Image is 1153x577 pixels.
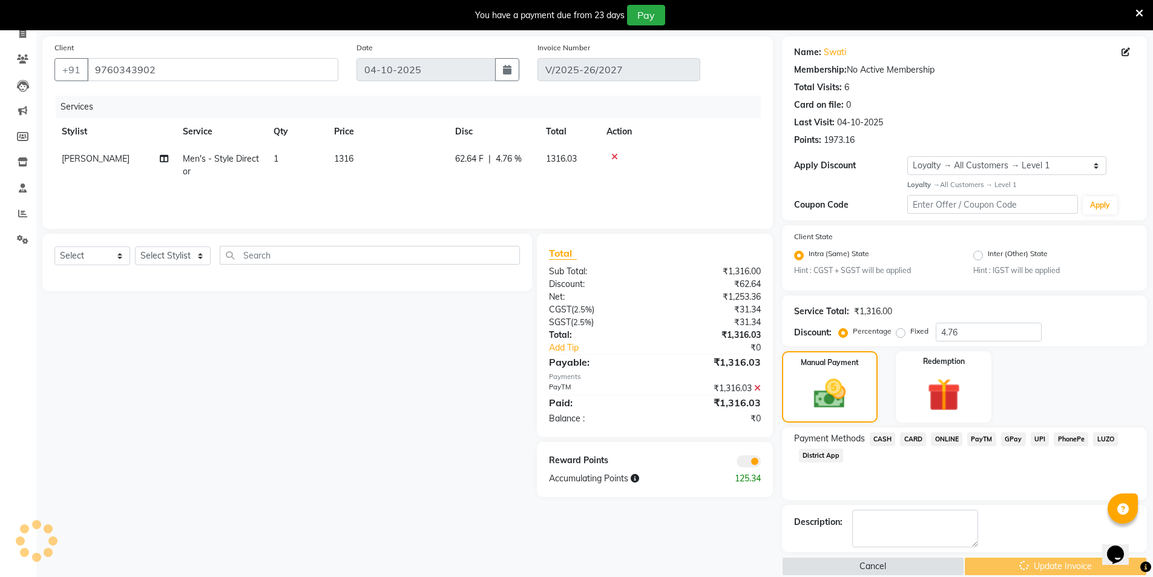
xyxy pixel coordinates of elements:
button: Pay [627,5,665,25]
div: ₹1,316.00 [655,265,770,278]
div: ₹31.34 [655,316,770,329]
div: Membership: [794,64,847,76]
small: Hint : IGST will be applied [973,265,1135,276]
div: Description: [794,516,843,529]
div: Last Visit: [794,116,835,129]
th: Qty [266,118,327,145]
th: Total [539,118,599,145]
div: Discount: [794,326,832,339]
div: ₹0 [655,412,770,425]
span: SGST [549,317,571,328]
span: UPI [1031,432,1050,446]
label: Intra (Same) State [809,248,869,263]
div: Coupon Code [794,199,908,211]
div: ₹1,316.03 [655,329,770,341]
span: | [488,153,491,165]
div: You have a payment due from 23 days [475,9,625,22]
span: CASH [870,432,896,446]
img: _cash.svg [804,375,856,412]
input: Search [220,246,520,265]
span: CGST [549,304,571,315]
th: Disc [448,118,539,145]
span: 1 [274,153,278,164]
label: Percentage [853,326,892,337]
span: 1316.03 [546,153,577,164]
span: PhonePe [1054,432,1088,446]
div: Discount: [540,278,655,291]
div: ₹1,253.36 [655,291,770,303]
span: 2.5% [574,305,592,314]
div: 04-10-2025 [837,116,883,129]
div: Paid: [540,395,655,410]
th: Price [327,118,448,145]
div: Balance : [540,412,655,425]
label: Date [356,42,373,53]
input: Search by Name/Mobile/Email/Code [87,58,338,81]
div: Apply Discount [794,159,908,172]
div: 1973.16 [824,134,855,147]
div: Reward Points [540,454,655,467]
button: Cancel [782,557,965,576]
a: Add Tip [540,341,674,354]
div: Payable: [540,355,655,369]
label: Fixed [910,326,928,337]
span: District App [799,449,844,463]
input: Enter Offer / Coupon Code [907,195,1078,214]
div: Net: [540,291,655,303]
div: ( ) [540,303,655,316]
th: Service [176,118,266,145]
div: ₹1,316.03 [655,395,770,410]
iframe: chat widget [1102,529,1141,565]
div: Total: [540,329,655,341]
span: LUZO [1093,432,1118,446]
th: Stylist [54,118,176,145]
div: Points: [794,134,821,147]
span: CARD [900,432,926,446]
div: ₹62.64 [655,278,770,291]
span: 1316 [334,153,353,164]
div: Card on file: [794,99,844,111]
div: ₹0 [674,341,770,354]
img: _gift.svg [917,374,971,415]
div: Services [56,96,770,118]
span: ONLINE [931,432,962,446]
div: No Active Membership [794,64,1135,76]
div: PayTM [540,382,655,395]
span: 4.76 % [496,153,522,165]
span: Total [549,247,577,260]
div: Total Visits: [794,81,842,94]
div: All Customers → Level 1 [907,180,1135,190]
div: 6 [844,81,849,94]
div: Name: [794,46,821,59]
div: 0 [846,99,851,111]
span: [PERSON_NAME] [62,153,130,164]
div: ₹1,316.03 [655,382,770,395]
div: ₹1,316.00 [854,305,892,318]
small: Hint : CGST + SGST will be applied [794,265,956,276]
span: PayTM [967,432,996,446]
div: Accumulating Points [540,472,712,485]
label: Client State [794,231,833,242]
span: GPay [1001,432,1026,446]
button: +91 [54,58,88,81]
label: Invoice Number [537,42,590,53]
strong: Loyalty → [907,180,939,189]
a: Swati [824,46,846,59]
label: Redemption [923,356,965,367]
div: ( ) [540,316,655,329]
div: 125.34 [712,472,770,485]
span: Men's - Style Director [183,153,259,177]
div: Service Total: [794,305,849,318]
div: Sub Total: [540,265,655,278]
div: ₹31.34 [655,303,770,316]
th: Action [599,118,761,145]
div: Payments [549,372,760,382]
span: 2.5% [573,317,591,327]
label: Manual Payment [801,357,859,368]
span: 62.64 F [455,153,484,165]
div: ₹1,316.03 [655,355,770,369]
label: Inter (Other) State [988,248,1048,263]
button: Apply [1083,196,1117,214]
label: Client [54,42,74,53]
span: Payment Methods [794,432,865,445]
